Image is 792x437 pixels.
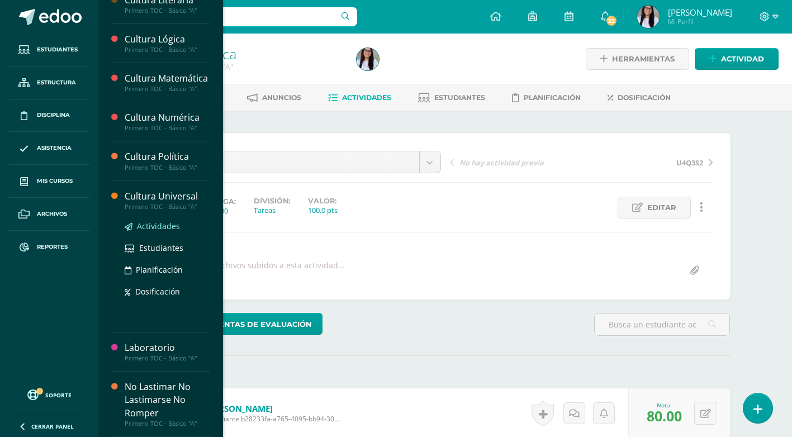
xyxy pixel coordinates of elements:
div: Primero TOC - Básico "A" [125,203,210,211]
a: Reportes [9,231,89,264]
div: Cultura Numérica [125,111,210,124]
div: Primero TOC - Básico "A" [125,164,210,172]
a: Disciplina [9,99,89,132]
span: Estudiantes [434,93,485,102]
a: Asistencia [9,132,89,165]
a: Herramientas de evaluación [160,313,323,335]
div: Laboratorio [125,341,210,354]
img: 818f95e227734848d2ba01016f3eeaf2.png [357,48,379,70]
span: Herramientas de evaluación [182,314,312,335]
a: U4Q4S1 [179,151,440,173]
span: Editar [647,197,676,218]
span: Asistencia [37,144,72,153]
span: [PERSON_NAME] [668,7,732,18]
span: Disciplina [37,111,70,120]
a: [PERSON_NAME] [206,403,340,414]
div: Primero TOC - Básico 'A' [141,61,343,72]
span: Archivos [37,210,67,218]
span: 23 [605,15,618,27]
a: Cultura PolíticaPrimero TOC - Básico "A" [125,150,210,171]
span: Planificación [524,93,581,102]
input: Busca un usuario... [106,7,357,26]
div: Cultura Universal [125,190,210,203]
div: Nota: [647,401,682,409]
span: Anuncios [262,93,301,102]
a: LaboratorioPrimero TOC - Básico "A" [125,341,210,362]
a: Cultura LógicaPrimero TOC - Básico "A" [125,33,210,54]
div: 100.0 pts [308,205,338,215]
a: Archivos [9,198,89,231]
span: Dosificación [135,286,180,297]
div: Primero TOC - Básico "A" [125,124,210,132]
input: Busca un estudiante aquí... [595,313,729,335]
span: Dosificación [618,93,671,102]
span: Estudiante b28233fa-a765-4095-bb94-30d314dac0b9 [206,414,340,424]
span: 80.00 [647,406,682,425]
div: Cultura Política [125,150,210,163]
div: Primero TOC - Básico "A" [125,7,210,15]
span: Actividades [342,93,391,102]
a: Anuncios [247,89,301,107]
span: Mi Perfil [668,17,732,26]
span: Actividad [721,49,764,69]
span: Estudiantes [37,45,78,54]
a: U4Q3S2 [581,156,713,168]
a: Soporte [13,387,85,402]
div: No Lastimar No Lastimarse No Romper [125,381,210,419]
span: Herramientas [612,49,675,69]
a: Herramientas [586,48,689,70]
div: Primero TOC - Básico "A" [125,354,210,362]
span: U4Q4S1 [187,151,411,173]
h1: Cultura Política [141,46,343,61]
img: 818f95e227734848d2ba01016f3eeaf2.png [637,6,660,28]
span: Planificación [136,264,183,275]
span: Cerrar panel [31,422,74,430]
span: U4Q3S2 [676,158,703,168]
div: Tareas [254,205,290,215]
div: Cultura Lógica [125,33,210,46]
span: Reportes [37,243,68,251]
a: Estudiantes [125,241,210,254]
span: Estructura [37,78,76,87]
label: Valor: [308,197,338,205]
a: Actividades [125,220,210,232]
a: Planificación [125,263,210,276]
span: Soporte [45,391,72,399]
div: No hay archivos subidos a esta actividad... [186,260,345,282]
a: Estructura [9,66,89,99]
label: División: [254,197,290,205]
a: Cultura MatemáticaPrimero TOC - Básico "A" [125,72,210,93]
div: Cultura Matemática [125,72,210,85]
span: Mis cursos [37,177,73,186]
span: No hay actividad previa [459,158,544,168]
a: Dosificación [125,285,210,298]
a: Cultura NuméricaPrimero TOC - Básico "A" [125,111,210,132]
span: Actividades [137,221,180,231]
span: Estudiantes [139,243,183,253]
a: Planificación [512,89,581,107]
a: No Lastimar No Lastimarse No RomperPrimero TOC - Básico "A" [125,381,210,427]
a: Actividades [328,89,391,107]
div: Primero TOC - Básico "A" [125,420,210,427]
a: Estudiantes [9,34,89,66]
a: Estudiantes [418,89,485,107]
div: Primero TOC - Básico "A" [125,85,210,93]
a: Cultura UniversalPrimero TOC - Básico "A" [125,190,210,211]
a: Actividad [695,48,779,70]
div: Primero TOC - Básico "A" [125,46,210,54]
a: Mis cursos [9,165,89,198]
a: Dosificación [608,89,671,107]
